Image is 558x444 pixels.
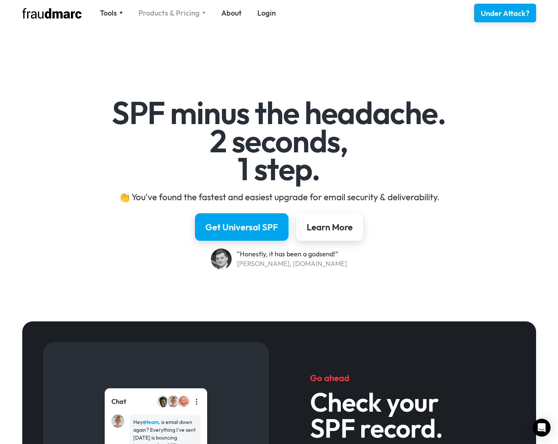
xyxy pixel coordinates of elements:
[143,419,159,425] strong: @team
[100,8,117,18] div: Tools
[310,389,495,441] h3: Check your SPF record.
[481,8,529,19] div: Under Attack?
[63,191,495,203] div: 👏 You've found the fastest and easiest upgrade for email security & deliverability.
[221,8,242,18] a: About
[257,8,276,18] a: Login
[296,213,363,241] a: Learn More
[111,397,126,406] div: Chat
[138,8,206,18] div: Products & Pricing
[63,99,495,183] h1: SPF minus the headache. 2 seconds, 1 step.
[533,419,551,437] div: Open Intercom Messenger
[310,372,495,384] h5: Go ahead
[237,259,347,269] div: [PERSON_NAME], [DOMAIN_NAME]
[205,221,278,233] div: Get Universal SPF
[474,4,536,22] a: Under Attack?
[138,8,200,18] div: Products & Pricing
[237,249,347,259] div: “Honestly, it has been a godsend!”
[195,213,288,241] a: Get Universal SPF
[307,221,353,233] div: Learn More
[100,8,123,18] div: Tools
